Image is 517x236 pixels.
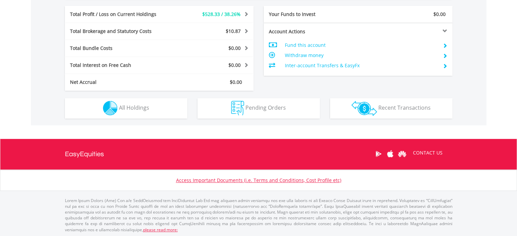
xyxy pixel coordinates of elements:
a: CONTACT US [408,143,447,162]
a: Access Important Documents (i.e. Terms and Conditions, Cost Profile etc) [176,177,341,183]
a: EasyEquities [65,139,104,169]
p: Lorem Ipsum Dolors (Ame) Con a/e SeddOeiusmod tem InciDiduntut Lab Etd mag aliquaen admin veniamq... [65,198,452,233]
span: $528.33 / 38.26% [202,11,241,17]
span: $0.00 [228,62,241,68]
span: Pending Orders [245,104,286,111]
span: $0.00 [228,45,241,51]
button: Pending Orders [197,98,320,119]
div: Net Accrual [65,79,175,86]
span: $10.87 [226,28,241,34]
img: transactions-zar-wht.png [351,101,377,116]
span: All Holdings [119,104,149,111]
div: Your Funds to Invest [264,11,358,18]
span: $0.00 [230,79,242,85]
div: Total Bundle Costs [65,45,175,52]
td: Inter-account Transfers & EasyFx [285,60,437,71]
div: Account Actions [264,28,358,35]
a: Google Play [373,143,384,164]
button: Recent Transactions [330,98,452,119]
button: All Holdings [65,98,187,119]
img: holdings-wht.png [103,101,118,115]
a: Huawei [396,143,408,164]
td: Fund this account [285,40,437,50]
td: Withdraw money [285,50,437,60]
span: $0.00 [433,11,446,17]
span: Recent Transactions [378,104,431,111]
div: Total Brokerage and Statutory Costs [65,28,175,35]
div: Total Profit / Loss on Current Holdings [65,11,175,18]
a: Apple [384,143,396,164]
a: please read more: [143,227,178,233]
div: Total Interest on Free Cash [65,62,175,69]
img: pending_instructions-wht.png [231,101,244,115]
